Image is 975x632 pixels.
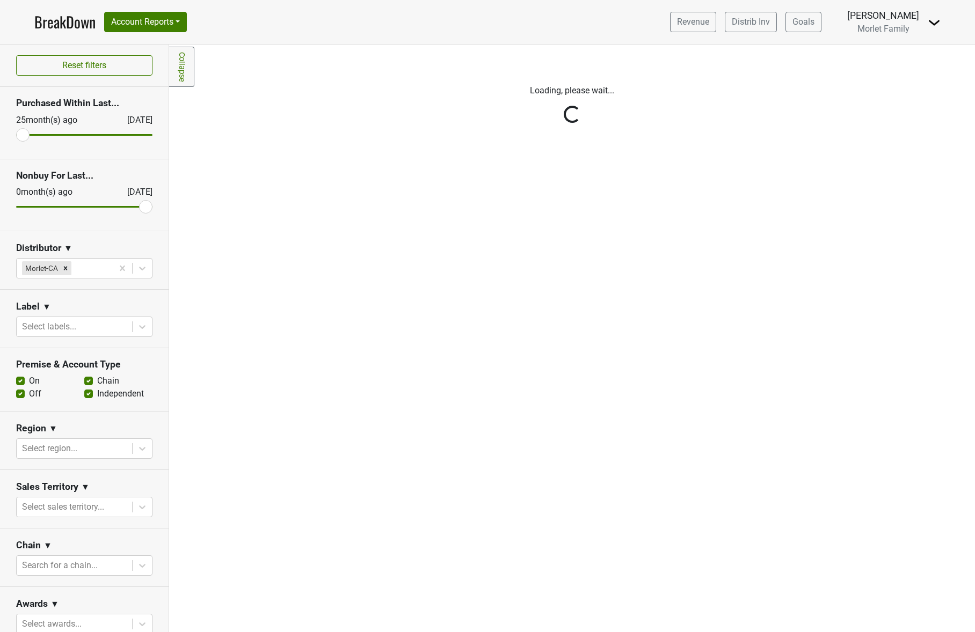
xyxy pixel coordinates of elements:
p: Loading, please wait... [274,84,870,97]
img: Dropdown Menu [928,16,941,29]
a: Collapse [169,47,194,87]
span: Morlet Family [857,24,909,34]
div: [PERSON_NAME] [847,9,919,23]
button: Account Reports [104,12,187,32]
a: Distrib Inv [725,12,777,32]
a: Revenue [670,12,716,32]
a: BreakDown [34,11,96,33]
a: Goals [785,12,821,32]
